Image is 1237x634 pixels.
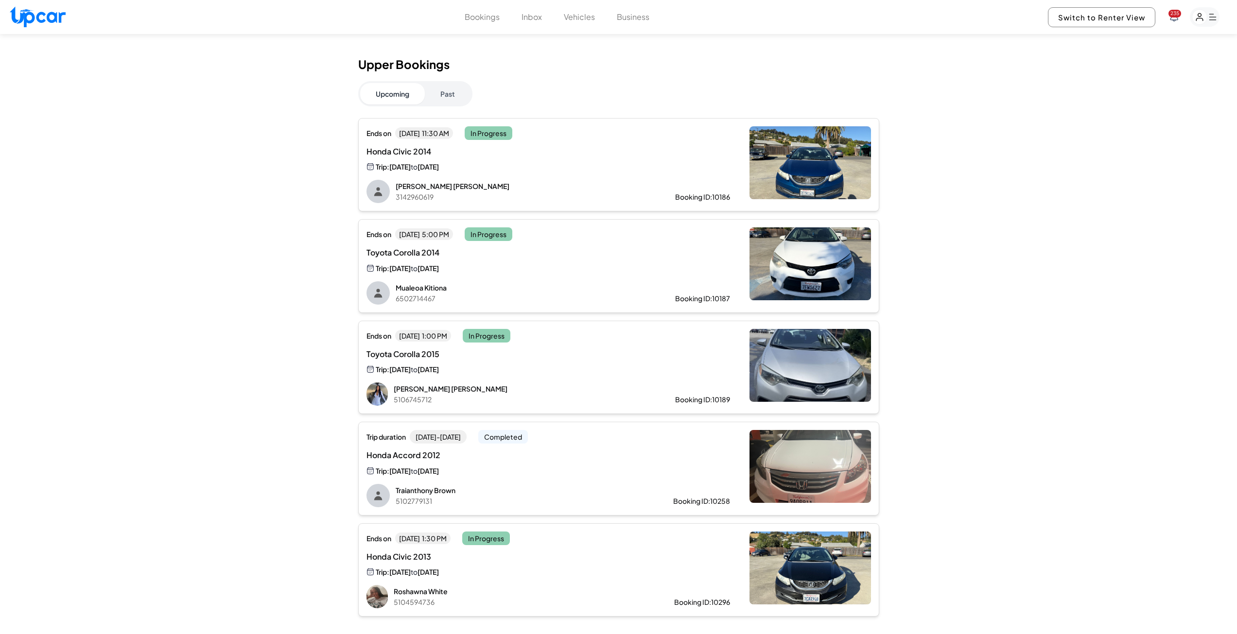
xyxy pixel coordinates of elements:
[376,364,389,374] span: Trip:
[366,247,566,258] span: Toyota Corolla 2014
[418,162,439,171] span: [DATE]
[478,430,528,444] span: Completed
[395,532,451,544] span: [DATE] 1:30 PM
[462,531,510,545] span: In Progress
[366,382,388,406] img: Jaymee Vaughn
[418,264,439,273] span: [DATE]
[389,567,411,576] span: [DATE]
[564,11,595,23] button: Vehicles
[674,597,730,607] div: Booking ID: 10296
[522,11,542,23] button: Inbox
[396,293,644,303] p: 6502714467
[418,466,439,475] span: [DATE]
[389,162,411,171] span: [DATE]
[376,162,389,171] span: Trip:
[396,192,644,202] p: 3142960619
[411,162,418,171] span: to
[376,567,389,577] span: Trip:
[749,531,871,604] img: Honda Civic 2013
[395,228,453,240] span: [DATE] 5:00 PM
[749,430,871,503] img: Honda Accord 2012
[366,533,391,543] span: Ends on
[10,6,66,27] img: Upcar Logo
[673,496,730,506] div: Booking ID: 10258
[358,57,879,71] h1: Upper Bookings
[411,264,418,273] span: to
[389,264,411,273] span: [DATE]
[394,394,644,404] p: 5106745712
[749,126,871,199] img: Honda Civic 2014
[425,83,470,104] button: Past
[675,394,730,404] div: Booking ID: 10189
[418,365,439,374] span: [DATE]
[1048,7,1155,27] button: Switch to Renter View
[395,127,453,139] span: [DATE] 11:30 AM
[366,331,391,341] span: Ends on
[376,263,389,273] span: Trip:
[411,365,418,374] span: to
[396,181,644,191] p: [PERSON_NAME] [PERSON_NAME]
[366,146,566,157] span: Honda Civic 2014
[411,567,418,576] span: to
[396,485,642,495] p: Traianthony Brown
[389,365,411,374] span: [DATE]
[360,83,425,104] button: Upcoming
[366,585,388,608] img: Roshawna White
[675,192,730,202] div: Booking ID: 10186
[394,384,644,394] p: [PERSON_NAME] [PERSON_NAME]
[411,466,418,475] span: to
[410,430,467,444] span: [DATE] - [DATE]
[749,329,871,402] img: Toyota Corolla 2015
[465,11,500,23] button: Bookings
[617,11,649,23] button: Business
[366,229,391,239] span: Ends on
[465,126,512,140] span: In Progress
[394,586,643,596] p: Roshawna White
[418,567,439,576] span: [DATE]
[366,449,566,461] span: Honda Accord 2012
[1168,10,1181,17] span: You have new notifications
[396,283,644,292] p: Mualeoa Kitiona
[366,551,566,563] span: Honda Civic 2013
[396,496,642,506] p: 5102779131
[395,330,451,342] span: [DATE] 1:00 PM
[749,227,871,300] img: Toyota Corolla 2014
[366,348,566,360] span: Toyota Corolla 2015
[675,293,730,303] div: Booking ID: 10187
[465,227,512,241] span: In Progress
[366,432,406,442] span: Trip duration
[394,597,643,607] p: 5104594736
[463,329,510,343] span: In Progress
[366,128,391,138] span: Ends on
[389,466,411,475] span: [DATE]
[376,466,389,476] span: Trip:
